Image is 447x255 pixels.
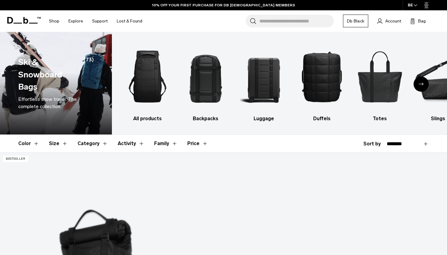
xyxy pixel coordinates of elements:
li: 4 / 10 [298,41,345,122]
img: Db [124,41,172,112]
h3: Totes [356,115,404,122]
h3: Backpacks [182,115,229,122]
a: Db Duffels [298,41,345,122]
a: Shop [49,10,59,32]
img: Db [182,41,229,112]
a: Db Luggage [240,41,287,122]
button: Toggle Filter [78,135,108,152]
div: Next slide [414,76,429,92]
span: Account [385,18,401,24]
li: 5 / 10 [356,41,404,122]
h3: Luggage [240,115,287,122]
img: Db [298,41,345,112]
h3: All products [124,115,172,122]
button: Bag [410,17,426,25]
li: 1 / 10 [124,41,172,122]
span: (73) [84,56,94,93]
nav: Main Navigation [44,10,147,32]
a: Explore [68,10,83,32]
span: Bag [418,18,426,24]
a: Support [92,10,108,32]
a: Db Backpacks [182,41,229,122]
li: 2 / 10 [182,41,229,122]
button: Toggle Filter [118,135,144,152]
button: Toggle Filter [154,135,178,152]
a: Db Black [343,15,368,27]
img: Db [240,41,287,112]
a: Lost & Found [117,10,142,32]
li: 3 / 10 [240,41,287,122]
h1: Ski & Snowboard Bags [18,56,81,93]
span: Effortless snow travel: The complete collection. [18,96,77,109]
a: 10% OFF YOUR FIRST PURCHASE FOR DB [DEMOGRAPHIC_DATA] MEMBERS [152,2,295,8]
a: Db All products [124,41,172,122]
a: Db Totes [356,41,404,122]
button: Toggle Price [187,135,208,152]
h3: Duffels [298,115,345,122]
img: Db [356,41,404,112]
button: Toggle Filter [18,135,39,152]
button: Toggle Filter [49,135,68,152]
p: Bestseller [3,156,28,162]
a: Account [377,17,401,25]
